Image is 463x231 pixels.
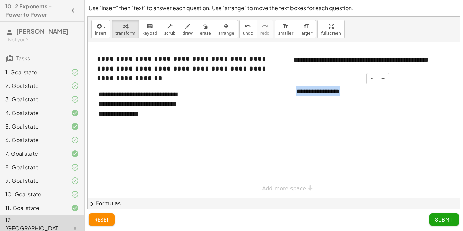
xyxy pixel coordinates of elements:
[429,213,459,226] button: Submit
[262,22,268,31] i: redo
[262,185,306,192] span: Add more space
[71,95,79,103] i: Task finished and part of it marked as correct.
[71,122,79,131] i: Task finished and correct.
[5,163,60,171] div: 8. Goal state
[218,31,234,36] span: arrange
[71,190,79,198] i: Task finished and part of it marked as correct.
[71,177,79,185] i: Task finished and part of it marked as correct.
[257,20,273,38] button: redoredo
[112,20,139,38] button: transform
[71,204,79,212] i: Task finished and correct.
[278,31,293,36] span: smaller
[5,204,60,212] div: 11. Goal state
[377,73,389,84] button: +
[8,36,79,43] div: Not you?
[282,22,289,31] i: format_size
[71,68,79,76] i: Task finished and part of it marked as correct.
[115,31,135,36] span: transform
[366,73,377,84] button: -
[179,20,197,38] button: draw
[16,55,30,62] span: Tasks
[5,95,60,103] div: 3. Goal state
[5,177,60,185] div: 9. Goal state
[215,20,238,38] button: arrange
[146,22,153,31] i: keyboard
[297,20,316,38] button: format_sizelarger
[71,82,79,90] i: Task finished and part of it marked as correct.
[275,20,297,38] button: format_sizesmaller
[89,4,459,12] p: Use "insert" then "text" to answer each question. Use "arrange" to move the text boxes for each q...
[71,136,79,144] i: Task finished and part of it marked as correct.
[91,20,110,38] button: insert
[5,82,60,90] div: 2. Goal state
[71,163,79,171] i: Task finished and part of it marked as correct.
[71,109,79,117] i: Task finished and correct.
[5,136,60,144] div: 6. Goal state
[139,20,161,38] button: keyboardkeypad
[371,76,373,81] span: -
[245,22,251,31] i: undo
[161,20,179,38] button: scrub
[5,2,67,19] h4: 10-2 Exponents - Power to Power
[381,76,385,81] span: +
[183,31,193,36] span: draw
[260,31,269,36] span: redo
[16,27,68,35] span: [PERSON_NAME]
[89,213,115,226] button: reset
[321,31,341,36] span: fullscreen
[435,216,454,223] span: Submit
[5,109,60,117] div: 4. Goal state
[196,20,215,38] button: erase
[5,122,60,131] div: 5. Goal state
[239,20,257,38] button: undoundo
[164,31,176,36] span: scrub
[142,31,157,36] span: keypad
[95,31,106,36] span: insert
[94,216,109,223] span: reset
[5,68,60,76] div: 1. Goal state
[200,31,211,36] span: erase
[303,22,309,31] i: format_size
[88,200,96,208] span: chevron_right
[317,20,344,38] button: fullscreen
[243,31,253,36] span: undo
[71,150,79,158] i: Task finished and correct.
[88,198,460,209] button: chevron_rightFormulas
[5,190,60,198] div: 10. Goal state
[5,150,60,158] div: 7. Goal state
[300,31,312,36] span: larger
